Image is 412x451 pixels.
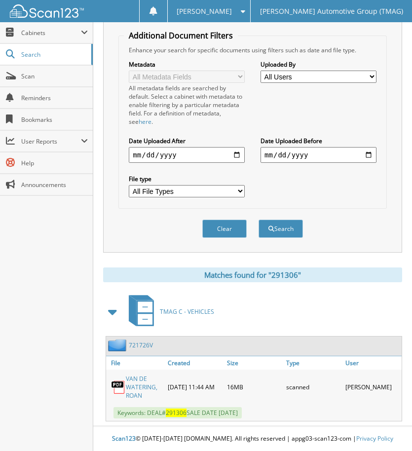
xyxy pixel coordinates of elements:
[129,147,245,163] input: start
[261,60,376,69] label: Uploaded By
[166,409,187,417] span: 291306
[123,292,214,331] a: TMAG C - VEHICLES
[113,407,242,418] span: Keywords: DEAL# SALE DATE [DATE]
[129,60,245,69] label: Metadata
[21,115,88,124] span: Bookmarks
[139,117,151,126] a: here
[21,159,88,167] span: Help
[129,84,245,126] div: All metadata fields are searched by default. Select a cabinet with metadata to enable filtering b...
[106,356,165,370] a: File
[124,46,381,54] div: Enhance your search for specific documents using filters such as date and file type.
[259,220,303,238] button: Search
[129,341,153,349] a: 721726V
[21,181,88,189] span: Announcements
[21,72,88,80] span: Scan
[124,30,238,41] legend: Additional Document Filters
[126,375,163,400] a: VAN DE WATERING, ROAN
[165,356,225,370] a: Created
[129,137,245,145] label: Date Uploaded After
[202,220,247,238] button: Clear
[356,434,393,443] a: Privacy Policy
[343,356,402,370] a: User
[10,4,84,18] img: scan123-logo-white.svg
[260,8,403,14] span: [PERSON_NAME] Automotive Group (TMAG)
[284,356,343,370] a: Type
[112,434,136,443] span: Scan123
[103,267,402,282] div: Matches found for "291306"
[165,372,225,402] div: [DATE] 11:44 AM
[21,94,88,102] span: Reminders
[343,372,402,402] div: [PERSON_NAME]
[111,380,126,395] img: PDF.png
[284,372,343,402] div: scanned
[93,427,412,451] div: © [DATE]-[DATE] [DOMAIN_NAME]. All rights reserved | appg03-scan123-com |
[177,8,232,14] span: [PERSON_NAME]
[21,50,86,59] span: Search
[261,137,376,145] label: Date Uploaded Before
[21,29,81,37] span: Cabinets
[21,137,81,146] span: User Reports
[225,356,284,370] a: Size
[225,372,284,402] div: 16MB
[129,175,245,183] label: File type
[160,307,214,316] span: TMAG C - VEHICLES
[108,339,129,351] img: folder2.png
[261,147,376,163] input: end
[363,404,412,451] iframe: Chat Widget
